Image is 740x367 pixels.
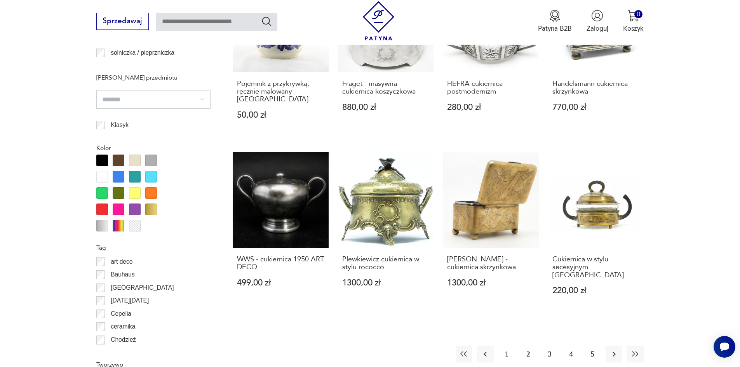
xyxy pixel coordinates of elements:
[111,120,129,130] p: Klasyk
[342,256,430,271] h3: Plewkiewicz cukiernica w stylu rococco
[111,257,132,267] p: art deco
[111,322,135,332] p: ceramika
[111,283,174,293] p: [GEOGRAPHIC_DATA]
[447,103,535,111] p: 280,00 zł
[261,16,272,27] button: Szukaj
[342,103,430,111] p: 880,00 zł
[591,10,603,22] img: Ikonka użytkownika
[623,24,644,33] p: Koszyk
[443,152,539,313] a: Schiffers - cukiernica skrzynkowa[PERSON_NAME] - cukiernica skrzynkowa1300,00 zł
[552,256,640,279] h3: Cukiernica w stylu secesyjnym [GEOGRAPHIC_DATA]
[237,256,324,271] h3: WWS - cukiernica 1950 ART DECO
[549,10,561,22] img: Ikona medalu
[552,80,640,96] h3: Handelsmann cukiernica skrzynkowa
[342,80,430,96] h3: Fraget - masywna cukiernica koszyczkowa
[538,10,572,33] a: Ikona medaluPatyna B2B
[548,152,644,313] a: Cukiernica w stylu secesyjnym ŁódźCukiernica w stylu secesyjnym [GEOGRAPHIC_DATA]220,00 zł
[111,296,149,306] p: [DATE][DATE]
[634,10,642,18] div: 0
[587,10,608,33] button: Zaloguj
[520,346,536,362] button: 2
[111,48,174,58] p: solniczka / pieprzniczka
[552,287,640,295] p: 220,00 zł
[111,309,131,319] p: Cepelia
[237,111,324,119] p: 50,00 zł
[111,61,123,71] p: słoik
[584,346,601,362] button: 5
[111,270,135,280] p: Bauhaus
[587,24,608,33] p: Zaloguj
[447,256,535,271] h3: [PERSON_NAME] - cukiernica skrzynkowa
[447,279,535,287] p: 1300,00 zł
[96,13,149,30] button: Sprzedawaj
[96,243,211,253] p: Tag
[563,346,580,362] button: 4
[538,10,572,33] button: Patyna B2B
[623,10,644,33] button: 0Koszyk
[237,80,324,104] h3: Pojemnik z przykrywką, ręcznie malowany [GEOGRAPHIC_DATA]
[111,348,134,358] p: Ćmielów
[96,143,211,153] p: Kolor
[342,279,430,287] p: 1300,00 zł
[541,346,558,362] button: 3
[111,335,136,345] p: Chodzież
[552,103,640,111] p: 770,00 zł
[338,152,434,313] a: Plewkiewicz cukiernica w stylu rococcoPlewkiewicz cukiernica w stylu rococco1300,00 zł
[237,279,324,287] p: 499,00 zł
[627,10,639,22] img: Ikona koszyka
[538,24,572,33] p: Patyna B2B
[96,19,149,25] a: Sprzedawaj
[714,336,735,358] iframe: Smartsupp widget button
[359,1,398,40] img: Patyna - sklep z meblami i dekoracjami vintage
[498,346,515,362] button: 1
[233,152,329,313] a: WWS - cukiernica 1950 ART DECOWWS - cukiernica 1950 ART DECO499,00 zł
[96,73,211,83] p: [PERSON_NAME] przedmiotu
[447,80,535,96] h3: HEFRA cukiernica postmodernizm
